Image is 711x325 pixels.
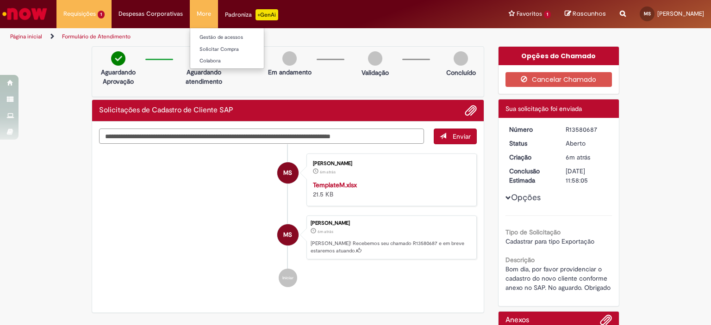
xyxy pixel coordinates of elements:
[446,68,476,77] p: Concluído
[454,51,468,66] img: img-circle-grey.png
[225,9,278,20] div: Padroniza
[573,9,606,18] span: Rascunhos
[313,180,467,199] div: 21.5 KB
[197,9,211,18] span: More
[499,47,619,65] div: Opções do Chamado
[502,125,559,134] dt: Número
[565,10,606,18] a: Rascunhos
[10,33,42,40] a: Página inicial
[99,129,424,144] textarea: Digite sua mensagem aqui...
[190,32,292,43] a: Gestão de acessos
[505,72,612,87] button: Cancelar Chamado
[453,132,471,141] span: Enviar
[362,68,389,77] p: Validação
[268,67,312,77] p: Em andamento
[313,181,357,189] a: TemplateM.xlsx
[505,256,535,264] b: Descrição
[566,153,609,162] div: 30/09/2025 10:58:01
[311,240,472,254] p: [PERSON_NAME]! Recebemos seu chamado R13580687 e em breve estaremos atuando.
[505,104,582,113] span: Sua solicitação foi enviada
[566,125,609,134] div: R13580687
[99,106,233,115] h2: Solicitações de Cadastro de Cliente SAP Histórico de tíquete
[277,162,299,184] div: Marcelo Dos Santos
[282,51,297,66] img: img-circle-grey.png
[644,11,651,17] span: MS
[502,139,559,148] dt: Status
[657,10,704,18] span: [PERSON_NAME]
[566,153,590,161] span: 6m atrás
[283,162,292,184] span: MS
[190,56,292,66] a: Colabora
[7,28,467,45] ul: Trilhas de página
[320,169,336,175] span: 6m atrás
[505,265,611,292] span: Bom dia, por favor providenciar o cadastro do novo cliente conforme anexo no SAP. No aguardo. Obr...
[313,161,467,166] div: [PERSON_NAME]
[320,169,336,175] time: 30/09/2025 10:57:53
[566,153,590,161] time: 30/09/2025 10:58:01
[96,67,141,86] p: Aguardando Aprovação
[99,215,477,260] li: Marcelo Dos Santos
[318,229,333,234] span: 6m atrás
[181,67,226,86] p: Aguardando atendimento
[368,51,382,66] img: img-circle-grey.png
[283,224,292,246] span: MS
[505,237,594,245] span: Cadastrar para tipo Exportação
[63,9,96,18] span: Requisições
[62,33,131,40] a: Formulário de Atendimento
[190,44,292,55] a: Solicitar Compra
[256,9,278,20] p: +GenAi
[505,316,529,325] h2: Anexos
[566,139,609,148] div: Aberto
[502,166,559,185] dt: Conclusão Estimada
[118,9,183,18] span: Despesas Corporativas
[517,9,542,18] span: Favoritos
[505,228,561,236] b: Tipo de Solicitação
[311,221,472,226] div: [PERSON_NAME]
[99,144,477,297] ul: Histórico de tíquete
[566,166,609,185] div: [DATE] 11:58:05
[465,104,477,117] button: Adicionar anexos
[502,153,559,162] dt: Criação
[544,11,551,18] span: 1
[98,11,105,18] span: 1
[1,5,49,23] img: ServiceNow
[434,129,477,144] button: Enviar
[190,28,264,69] ul: More
[277,224,299,245] div: Marcelo Dos Santos
[111,51,125,66] img: check-circle-green.png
